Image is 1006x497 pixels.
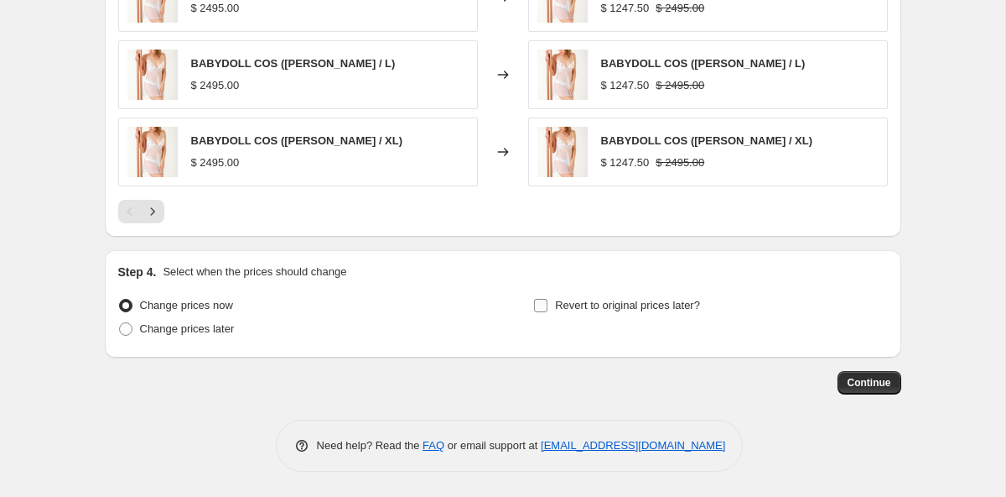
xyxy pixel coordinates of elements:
span: $ 2495.00 [191,2,240,14]
img: Capturadepantalla2022-10-28ala_s_5.32.27p.m._80x.png [127,50,178,100]
span: $ 1247.50 [601,79,650,92]
button: Continue [837,371,901,395]
span: BABYDOLL COS ([PERSON_NAME] / XL) [191,134,403,147]
a: FAQ [423,439,444,452]
h2: Step 4. [118,264,157,280]
span: BABYDOLL COS ([PERSON_NAME] / L) [601,57,806,70]
span: $ 1247.50 [601,2,650,14]
span: $ 2495.00 [191,79,240,92]
span: Change prices later [140,322,235,335]
span: Continue [848,376,891,390]
span: $ 2495.00 [191,156,240,169]
nav: Pagination [118,200,164,223]
span: Revert to original prices later? [555,299,700,311]
span: BABYDOLL COS ([PERSON_NAME] / L) [191,57,396,70]
img: Capturadepantalla2022-10-28ala_s_5.32.27p.m._80x.png [537,127,588,177]
span: Change prices now [140,299,233,311]
img: Capturadepantalla2022-10-28ala_s_5.32.27p.m._80x.png [537,50,588,100]
span: $ 1247.50 [601,156,650,169]
p: Select when the prices should change [163,264,346,280]
span: $ 2495.00 [656,156,704,169]
span: $ 2495.00 [656,79,704,92]
span: or email support at [444,439,541,452]
button: Next [141,200,164,223]
a: [EMAIL_ADDRESS][DOMAIN_NAME] [541,439,725,452]
span: BABYDOLL COS ([PERSON_NAME] / XL) [601,134,813,147]
img: Capturadepantalla2022-10-28ala_s_5.32.27p.m._80x.png [127,127,178,177]
span: Need help? Read the [317,439,423,452]
span: $ 2495.00 [656,2,704,14]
